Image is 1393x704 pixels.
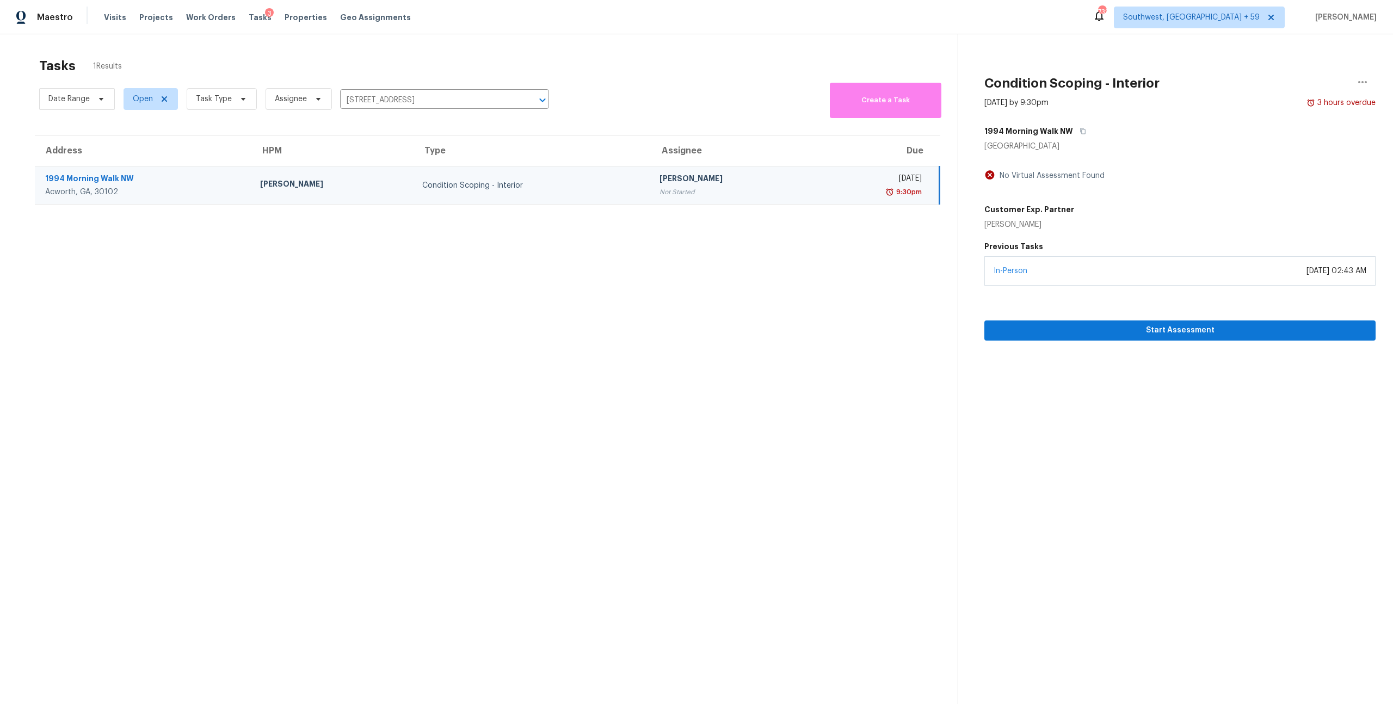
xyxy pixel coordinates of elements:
[984,126,1073,137] h5: 1994 Morning Walk NW
[260,178,405,192] div: [PERSON_NAME]
[1306,97,1315,108] img: Overdue Alarm Icon
[251,136,414,166] th: HPM
[984,78,1160,89] h2: Condition Scoping - Interior
[1315,97,1376,108] div: 3 hours overdue
[994,267,1027,275] a: In-Person
[35,136,251,166] th: Address
[45,187,243,197] div: Acworth, GA, 30102
[414,136,651,166] th: Type
[45,173,243,187] div: 1994 Morning Walk NW
[885,187,894,197] img: Overdue Alarm Icon
[659,187,804,197] div: Not Started
[993,324,1367,337] span: Start Assessment
[894,187,922,197] div: 9:30pm
[822,173,922,187] div: [DATE]
[659,173,804,187] div: [PERSON_NAME]
[535,92,550,108] button: Open
[104,12,126,23] span: Visits
[984,204,1074,215] h5: Customer Exp. Partner
[249,14,272,21] span: Tasks
[275,94,307,104] span: Assignee
[984,320,1376,341] button: Start Assessment
[1306,265,1366,276] div: [DATE] 02:43 AM
[422,180,642,191] div: Condition Scoping - Interior
[984,141,1376,152] div: [GEOGRAPHIC_DATA]
[984,97,1049,108] div: [DATE] by 9:30pm
[37,12,73,23] span: Maestro
[93,61,122,72] span: 1 Results
[813,136,939,166] th: Due
[39,60,76,71] h2: Tasks
[1098,7,1106,17] div: 732
[340,92,519,109] input: Search by address
[984,219,1074,230] div: [PERSON_NAME]
[1123,12,1260,23] span: Southwest, [GEOGRAPHIC_DATA] + 59
[1311,12,1377,23] span: [PERSON_NAME]
[285,12,327,23] span: Properties
[651,136,813,166] th: Assignee
[265,8,274,19] div: 3
[133,94,153,104] span: Open
[196,94,232,104] span: Task Type
[984,241,1376,252] h5: Previous Tasks
[48,94,90,104] span: Date Range
[830,83,941,118] button: Create a Task
[1073,121,1088,141] button: Copy Address
[340,12,411,23] span: Geo Assignments
[186,12,236,23] span: Work Orders
[995,170,1105,181] div: No Virtual Assessment Found
[984,169,995,181] img: Artifact Not Present Icon
[139,12,173,23] span: Projects
[835,94,936,107] span: Create a Task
